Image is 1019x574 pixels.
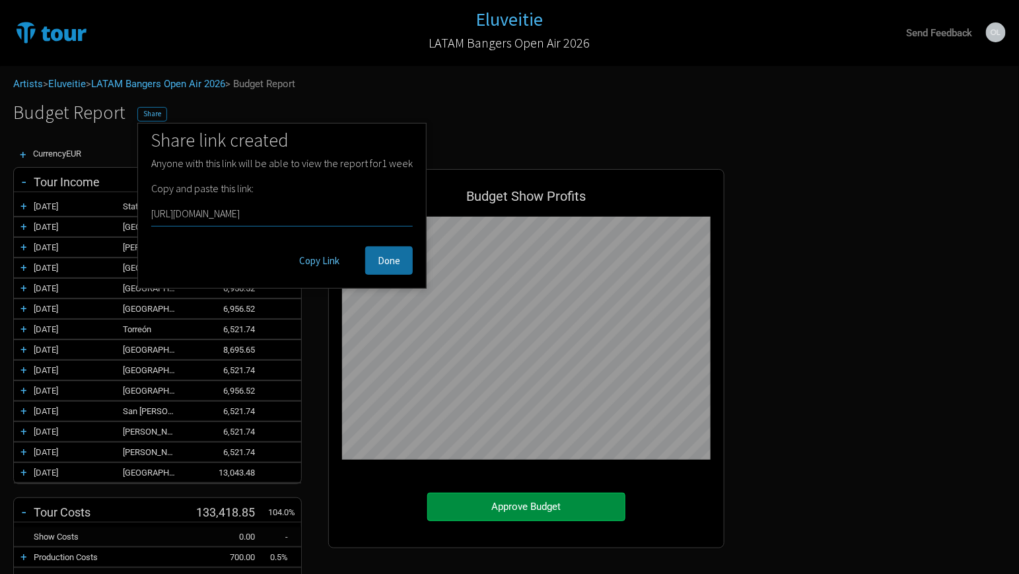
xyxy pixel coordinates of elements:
div: 28-Apr-26 [34,222,123,232]
div: 08-May-26 [34,324,123,334]
p: Copy and paste this link: [151,182,413,233]
div: 6,521.74 [189,447,268,457]
div: Show Costs [34,532,189,542]
div: Santiago [123,242,189,252]
div: Santiago de Querétaro [123,447,189,457]
a: Eluveitie [48,78,86,90]
div: Lima [123,263,189,273]
span: Share [143,109,161,118]
span: Approve Budget [492,501,561,513]
div: - [268,532,301,542]
img: TourTracks [13,19,156,46]
div: 6,956.52 [189,304,268,314]
div: 30-Apr-26 [34,242,123,252]
button: Copy Link [287,246,352,275]
a: LATAM Bangers Open Air 2026 [91,78,225,90]
div: + [14,322,34,336]
div: 6,521.74 [189,365,268,375]
a: Eluveitie [476,9,544,30]
div: Budget Show Profits [342,183,711,217]
div: + [14,363,34,377]
div: Ciudad Obregón [123,365,189,375]
div: State of São Paulo [123,201,189,211]
div: 8,695.65 [189,345,268,355]
h1: Eluveitie [476,7,544,31]
button: Done [365,246,413,275]
div: 133,418.85 [189,505,268,519]
div: 15-May-26 [34,427,123,437]
div: + [14,261,34,274]
button: Share [137,107,167,122]
div: 13-May-26 [34,386,123,396]
div: 16-May-26 [34,447,123,457]
div: 6,521.74 [189,406,268,416]
div: 02-May-26 [34,263,123,273]
img: Jan-Ole [986,22,1006,42]
div: + [14,445,34,458]
div: + [13,149,33,161]
div: - [14,172,34,191]
h1: Share link created [151,130,413,151]
p: Anyone with this link will be able to view the report for 1 week [151,157,413,169]
div: 10-May-26 [34,365,123,375]
span: Done [378,254,400,267]
div: Tour Income [34,175,189,189]
h1: Budget Report [13,102,1019,123]
div: + [14,404,34,417]
div: 13,043.48 [189,468,268,478]
div: 6,956.52 [189,386,268,396]
div: Production Costs [34,552,189,562]
div: Torreón [123,324,189,334]
div: + [14,384,34,397]
div: Tour Costs [34,505,189,519]
div: + [14,343,34,356]
div: - [14,503,34,521]
span: > Budget Report [225,79,295,89]
div: 05-May-26 [34,283,123,293]
div: 14-May-26 [34,406,123,416]
div: + [14,281,34,295]
div: + [14,550,34,563]
div: Guadalajara [123,386,189,396]
h2: LATAM Bangers Open Air 2026 [429,36,590,50]
div: 07-May-26 [34,304,123,314]
a: LATAM Bangers Open Air 2026 [429,29,590,57]
div: Leon [123,427,189,437]
div: + [14,199,34,213]
div: 104.0% [268,507,301,517]
a: Artists [13,78,43,90]
div: + [14,240,34,254]
div: 17-May-26 [34,468,123,478]
button: Approve Budget [427,493,625,521]
div: 0.00 [189,532,268,542]
div: 700.00 [189,552,268,562]
div: Chihuahua [123,304,189,314]
span: Currency EUR [33,149,81,159]
div: 6,521.74 [189,324,268,334]
div: Bogotá [123,283,189,293]
div: + [14,302,34,315]
div: 26-Apr-26 [34,201,123,211]
div: Buenos Aires [123,222,189,232]
span: > [86,79,225,89]
div: 0.5% [268,552,301,562]
strong: Send Feedback [906,27,973,39]
div: + [14,220,34,233]
div: San Luis Potosi [123,406,189,416]
span: > [43,79,86,89]
div: 09-May-26 [34,345,123,355]
div: + [14,425,34,438]
div: 6,521.74 [189,427,268,437]
div: + [14,466,34,479]
div: Monterrey [123,345,189,355]
div: Mexico City [123,468,189,478]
